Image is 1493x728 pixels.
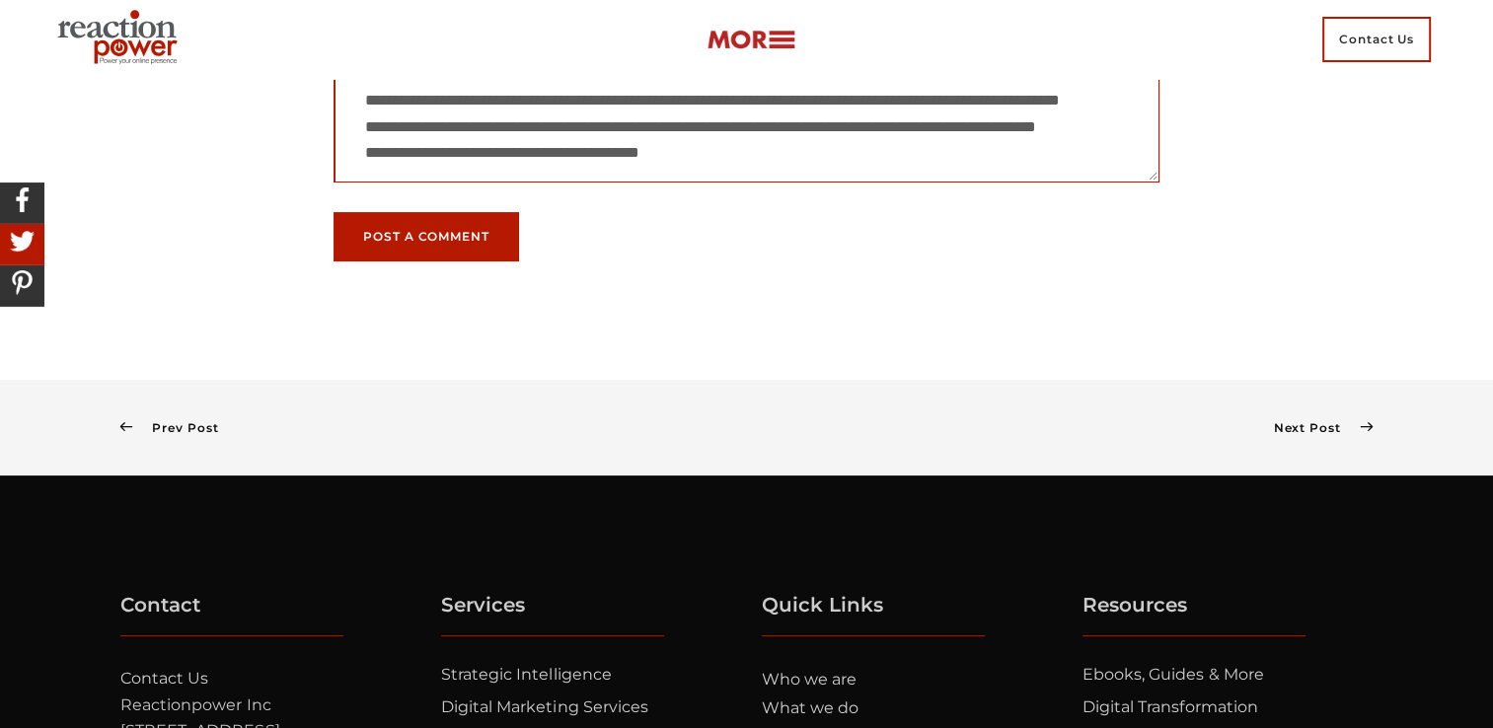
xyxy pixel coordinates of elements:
[1273,420,1360,435] span: Next Post
[707,29,795,51] img: more-btn.png
[334,212,519,261] button: Post a Comment
[120,594,344,636] h5: Contact
[120,420,219,435] a: Prev Post
[762,698,859,717] a: What we do
[762,670,858,689] a: Who we are
[1322,17,1431,62] span: Contact Us
[762,594,986,636] h5: Quick Links
[132,420,218,435] span: Prev Post
[5,224,39,258] img: Share On Twitter
[5,265,39,300] img: Share On Pinterest
[1273,420,1373,435] a: Next Post
[441,665,612,684] a: Strategic Intelligence
[441,594,665,636] h5: Services
[120,669,209,688] a: Contact Us
[1082,594,1306,636] h5: Resources
[5,182,39,217] img: Share On Facebook
[441,697,649,716] a: Digital Marketing Services
[1082,697,1258,716] a: Digital Transformation
[1082,665,1264,684] a: Ebooks, Guides & More
[49,4,192,75] img: Executive Branding | Personal Branding Agency
[363,231,489,243] span: Post a Comment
